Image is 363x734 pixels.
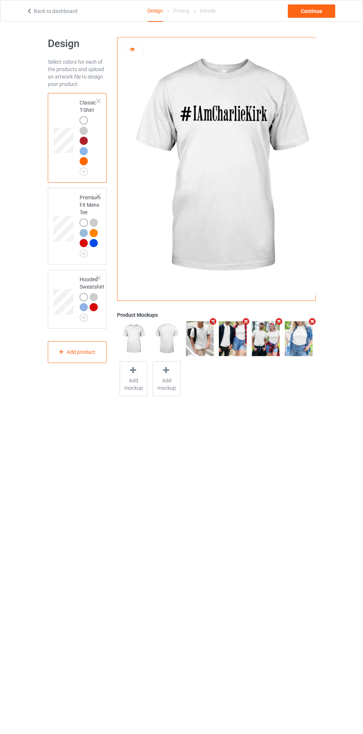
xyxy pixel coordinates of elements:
[288,4,335,18] div: Continue
[80,99,97,173] div: Classic T-Shirt
[274,318,284,325] i: Remove mockup
[219,321,247,356] img: regular.jpg
[153,361,180,396] div: Add mockup
[200,0,216,21] div: Details
[80,313,88,322] img: svg+xml;base64,PD94bWwgdmVyc2lvbj0iMS4wIiBlbmNvZGluZz0iVVRGLTgiPz4KPHN2ZyB3aWR0aD0iMjJweCIgaGVpZ2...
[80,194,100,255] div: Premium Fit Mens Tee
[117,311,315,319] div: Product Mockups
[153,377,180,392] span: Add mockup
[26,8,77,14] a: Back to dashboard
[120,377,147,392] span: Add mockup
[120,361,147,396] div: Add mockup
[173,0,189,21] div: Pricing
[285,321,313,356] img: regular.jpg
[307,318,317,325] i: Remove mockup
[48,58,107,88] div: Select colors for each of the products and upload an artwork file to design your product.
[153,321,180,356] img: regular.jpg
[48,93,107,183] div: Classic T-Shirt
[186,321,214,356] img: regular.jpg
[80,167,88,176] img: svg+xml;base64,PD94bWwgdmVyc2lvbj0iMS4wIiBlbmNvZGluZz0iVVRGLTgiPz4KPHN2ZyB3aWR0aD0iMjJweCIgaGVpZ2...
[80,249,88,258] img: svg+xml;base64,PD94bWwgdmVyc2lvbj0iMS4wIiBlbmNvZGluZz0iVVRGLTgiPz4KPHN2ZyB3aWR0aD0iMjJweCIgaGVpZ2...
[120,321,147,356] img: regular.jpg
[48,188,107,265] div: Premium Fit Mens Tee
[242,318,251,325] i: Remove mockup
[48,37,107,50] h1: Design
[252,321,280,356] img: regular.jpg
[209,318,218,325] i: Remove mockup
[147,0,163,22] div: Design
[48,341,107,363] div: Add product
[80,276,104,319] div: Hooded Sweatshirt
[48,270,107,329] div: Hooded Sweatshirt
